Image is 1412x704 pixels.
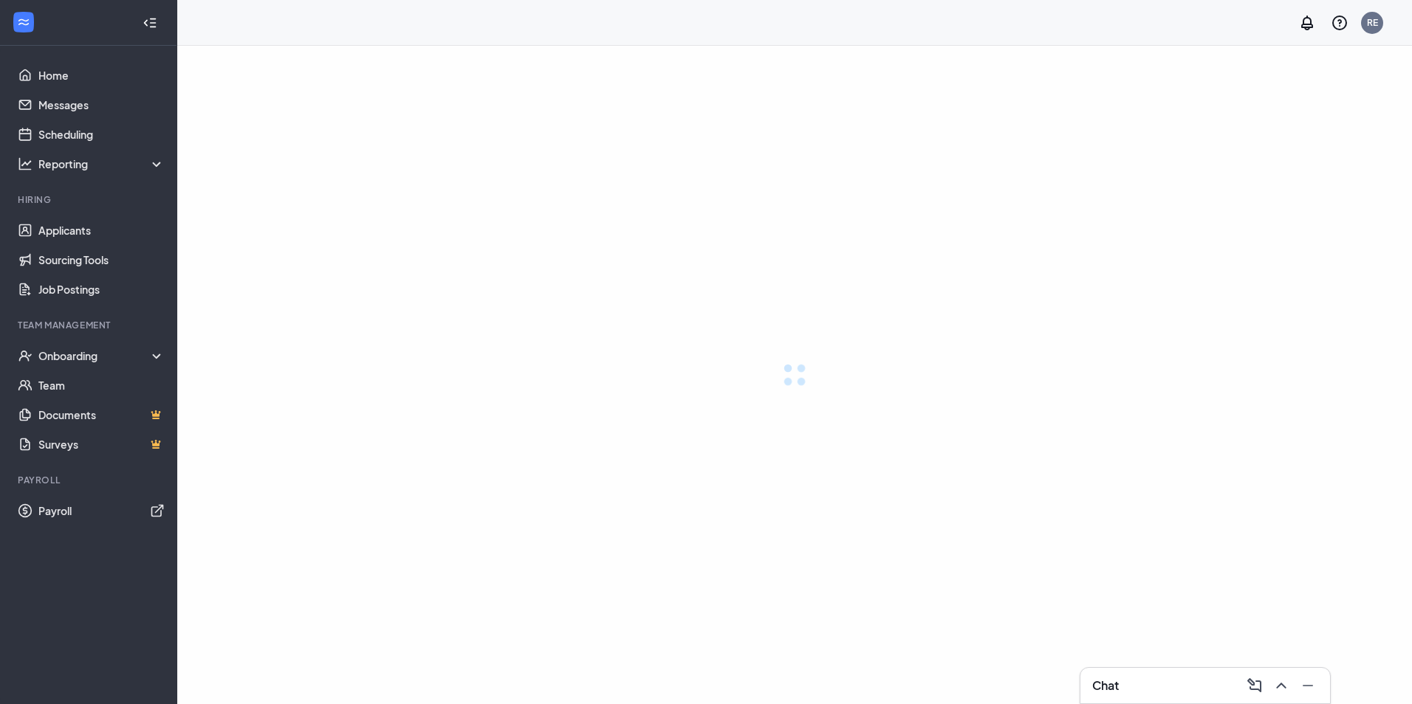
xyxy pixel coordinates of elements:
[38,215,165,245] a: Applicants
[38,245,165,275] a: Sourcing Tools
[1241,674,1265,697] button: ComposeMessage
[1331,14,1348,32] svg: QuestionInfo
[38,429,165,459] a: SurveysCrown
[38,275,165,304] a: Job Postings
[38,400,165,429] a: DocumentsCrown
[1299,677,1317,694] svg: Minimize
[16,15,31,30] svg: WorkstreamLogo
[1092,677,1119,694] h3: Chat
[38,120,165,149] a: Scheduling
[38,348,165,363] div: Onboarding
[1367,16,1378,29] div: RE
[18,348,32,363] svg: UserCheck
[1272,677,1290,694] svg: ChevronUp
[18,193,162,206] div: Hiring
[1295,674,1318,697] button: Minimize
[38,370,165,400] a: Team
[38,156,165,171] div: Reporting
[18,474,162,486] div: Payroll
[143,15,157,30] svg: Collapse
[1246,677,1264,694] svg: ComposeMessage
[18,319,162,331] div: Team Management
[38,90,165,120] a: Messages
[18,156,32,171] svg: Analysis
[38,61,165,90] a: Home
[1268,674,1292,697] button: ChevronUp
[38,496,165,525] a: PayrollExternalLink
[1298,14,1316,32] svg: Notifications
